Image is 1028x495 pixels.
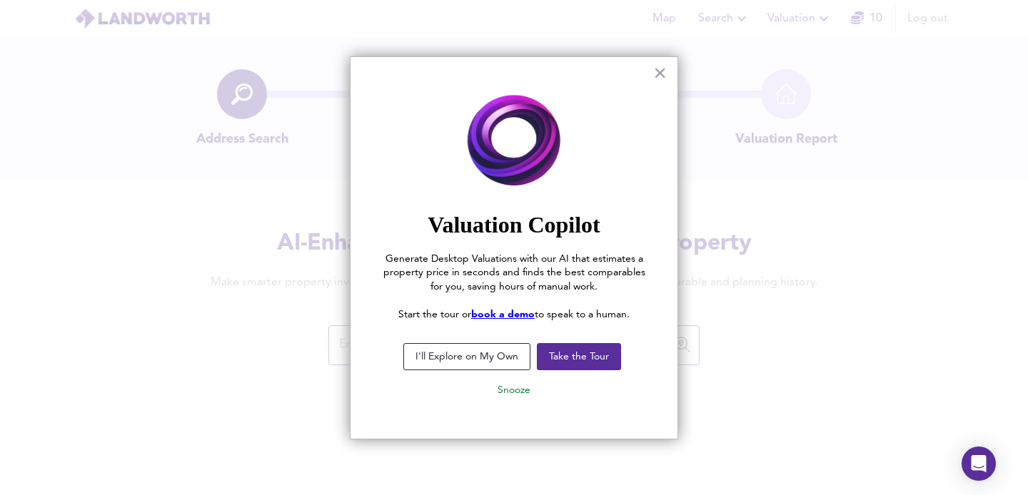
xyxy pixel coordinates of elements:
[486,377,542,403] button: Snooze
[537,343,621,370] button: Take the Tour
[962,446,996,481] div: Open Intercom Messenger
[403,343,530,370] button: I'll Explore on My Own
[398,310,471,320] span: Start the tour or
[471,310,535,320] a: book a demo
[379,211,649,238] h2: Valuation Copilot
[653,61,667,84] button: Close
[379,252,649,295] p: Generate Desktop Valuations with our AI that estimates a property price in seconds and finds the ...
[535,310,630,320] span: to speak to a human.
